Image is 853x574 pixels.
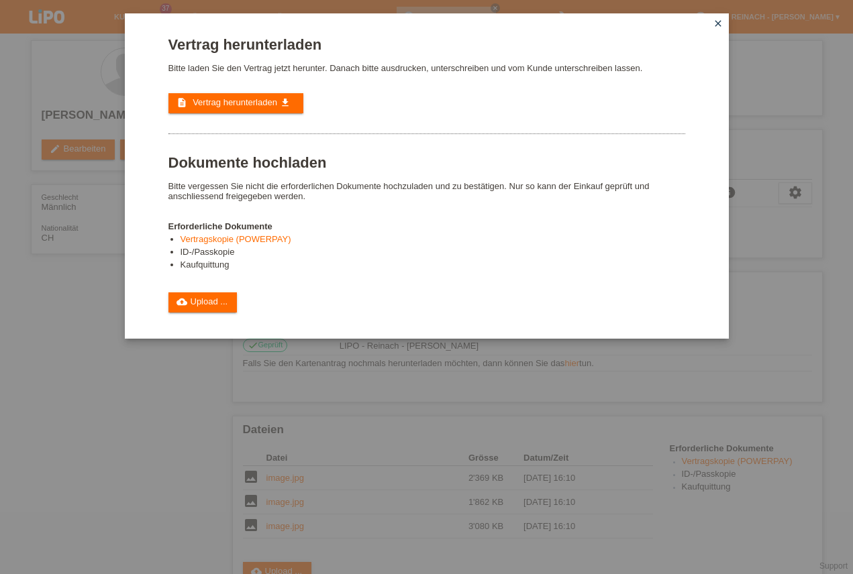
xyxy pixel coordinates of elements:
[177,296,187,307] i: cloud_upload
[280,97,291,108] i: get_app
[168,154,685,171] h1: Dokumente hochladen
[177,97,187,108] i: description
[181,234,291,244] a: Vertragskopie (POWERPAY)
[713,18,723,29] i: close
[181,247,685,260] li: ID-/Passkopie
[168,93,303,113] a: description Vertrag herunterladen get_app
[168,36,685,53] h1: Vertrag herunterladen
[168,63,685,73] p: Bitte laden Sie den Vertrag jetzt herunter. Danach bitte ausdrucken, unterschreiben und vom Kunde...
[168,181,685,201] p: Bitte vergessen Sie nicht die erforderlichen Dokumente hochzuladen und zu bestätigen. Nur so kann...
[168,292,238,312] a: cloud_uploadUpload ...
[193,97,277,107] span: Vertrag herunterladen
[181,260,685,272] li: Kaufquittung
[168,221,685,231] h4: Erforderliche Dokumente
[709,17,727,32] a: close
